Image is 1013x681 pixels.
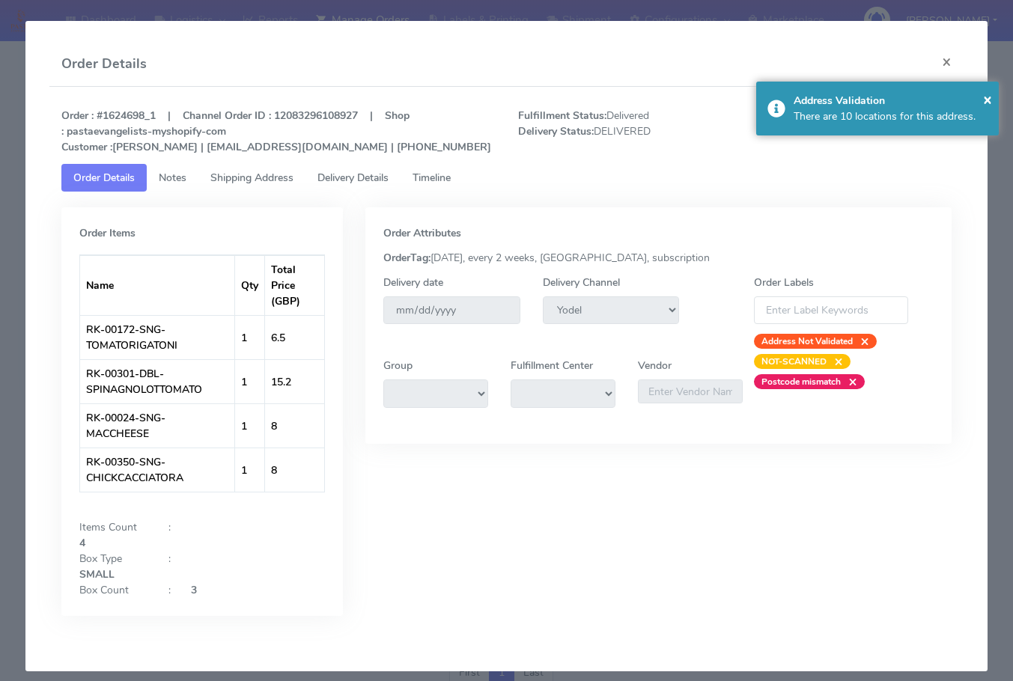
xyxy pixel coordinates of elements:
[983,88,992,111] button: Close
[80,255,235,315] th: Name
[930,42,964,82] button: Close
[68,582,157,598] div: Box Count
[79,567,115,581] strong: SMALL
[543,275,620,290] label: Delivery Channel
[383,275,443,290] label: Delivery date
[80,403,235,448] td: RK-00024-SNG-MACCHEESE
[265,255,324,315] th: Total Price (GBP)
[235,359,265,403] td: 1
[157,519,180,535] div: :
[159,171,186,185] span: Notes
[511,358,593,373] label: Fulfillment Center
[80,448,235,492] td: RK-00350-SNG-CHICKCACCIATORA
[761,376,841,388] strong: Postcode mismatch
[157,551,180,567] div: :
[383,358,413,373] label: Group
[761,355,827,367] strong: NOT-SCANNED
[761,335,853,347] strong: Address Not Validated
[638,358,672,373] label: Vendor
[191,583,197,597] strong: 3
[235,315,265,359] td: 1
[265,315,324,359] td: 6.5
[827,354,843,369] span: ×
[79,536,85,550] strong: 4
[235,403,265,448] td: 1
[413,171,451,185] span: Timeline
[754,296,908,324] input: Enter Label Keywords
[265,403,324,448] td: 8
[68,519,157,535] div: Items Count
[61,109,491,154] strong: Order : #1624698_1 | Channel Order ID : 12083296108927 | Shop : pastaevangelists-myshopify-com [P...
[235,255,265,315] th: Qty
[518,109,606,123] strong: Fulfillment Status:
[80,315,235,359] td: RK-00172-SNG-TOMATORIGATONI
[157,582,180,598] div: :
[638,379,743,403] input: Enter Vendor Name
[518,124,594,138] strong: Delivery Status:
[853,334,869,349] span: ×
[79,226,136,240] strong: Order Items
[80,359,235,403] td: RK-00301-DBL-SPINAGNOLOTTOMATO
[317,171,389,185] span: Delivery Details
[265,359,324,403] td: 15.2
[68,551,157,567] div: Box Type
[61,140,112,154] strong: Customer :
[235,448,265,492] td: 1
[210,171,293,185] span: Shipping Address
[983,89,992,109] span: ×
[61,164,952,192] ul: Tabs
[372,250,945,266] div: [DATE], every 2 weeks, [GEOGRAPHIC_DATA], subscription
[794,93,988,109] div: Address Validation
[507,108,735,155] span: Delivered DELIVERED
[73,171,135,185] span: Order Details
[383,226,461,240] strong: Order Attributes
[265,448,324,492] td: 8
[383,251,431,265] strong: OrderTag:
[841,374,857,389] span: ×
[61,54,147,74] h4: Order Details
[754,275,814,290] label: Order Labels
[794,109,988,124] div: There are 10 locations for this address.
